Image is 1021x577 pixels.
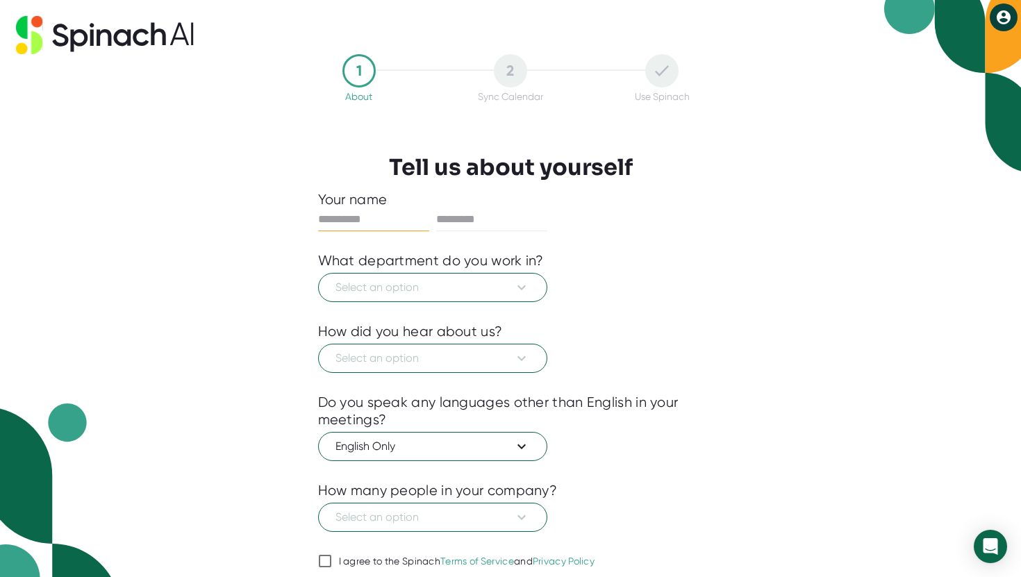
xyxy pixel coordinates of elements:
div: Open Intercom Messenger [974,530,1007,563]
div: Use Spinach [635,91,690,102]
div: 2 [494,54,527,87]
div: How did you hear about us? [318,323,503,340]
h3: Tell us about yourself [389,154,633,181]
div: About [345,91,372,102]
a: Privacy Policy [533,555,595,567]
div: 1 [342,54,376,87]
a: Terms of Service [440,555,514,567]
div: I agree to the Spinach and [339,555,595,568]
button: Select an option [318,273,547,302]
div: Do you speak any languages other than English in your meetings? [318,394,704,428]
div: What department do you work in? [318,252,544,269]
div: How many people in your company? [318,482,558,499]
div: Your name [318,191,704,208]
span: English Only [335,438,530,455]
div: Sync Calendar [478,91,543,102]
button: Select an option [318,344,547,373]
button: Select an option [318,503,547,532]
span: Select an option [335,509,530,526]
span: Select an option [335,350,530,367]
span: Select an option [335,279,530,296]
button: English Only [318,432,547,461]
